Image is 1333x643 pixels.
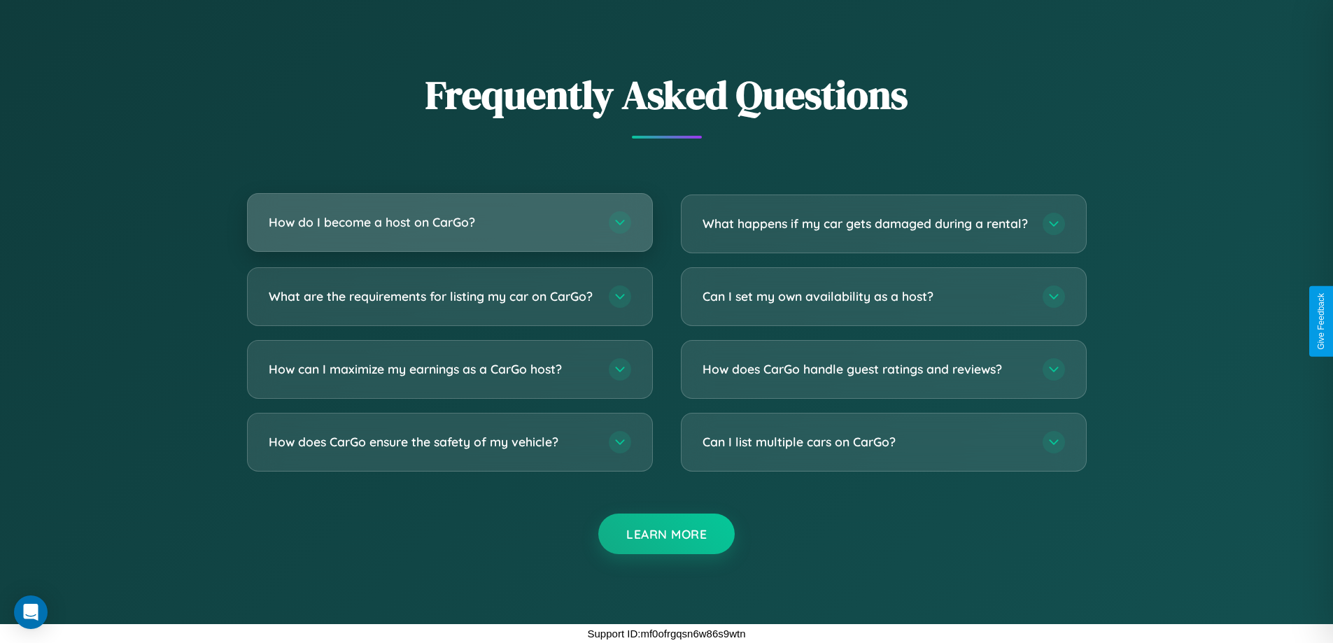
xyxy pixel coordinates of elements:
h2: Frequently Asked Questions [247,68,1087,122]
h3: Can I list multiple cars on CarGo? [703,433,1029,451]
h3: What are the requirements for listing my car on CarGo? [269,288,595,305]
h3: How does CarGo ensure the safety of my vehicle? [269,433,595,451]
h3: Can I set my own availability as a host? [703,288,1029,305]
h3: How does CarGo handle guest ratings and reviews? [703,360,1029,378]
p: Support ID: mf0ofrgqsn6w86s9wtn [588,624,746,643]
h3: What happens if my car gets damaged during a rental? [703,215,1029,232]
div: Give Feedback [1316,293,1326,350]
h3: How can I maximize my earnings as a CarGo host? [269,360,595,378]
div: Open Intercom Messenger [14,595,48,629]
button: Learn More [598,514,735,554]
h3: How do I become a host on CarGo? [269,213,595,231]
